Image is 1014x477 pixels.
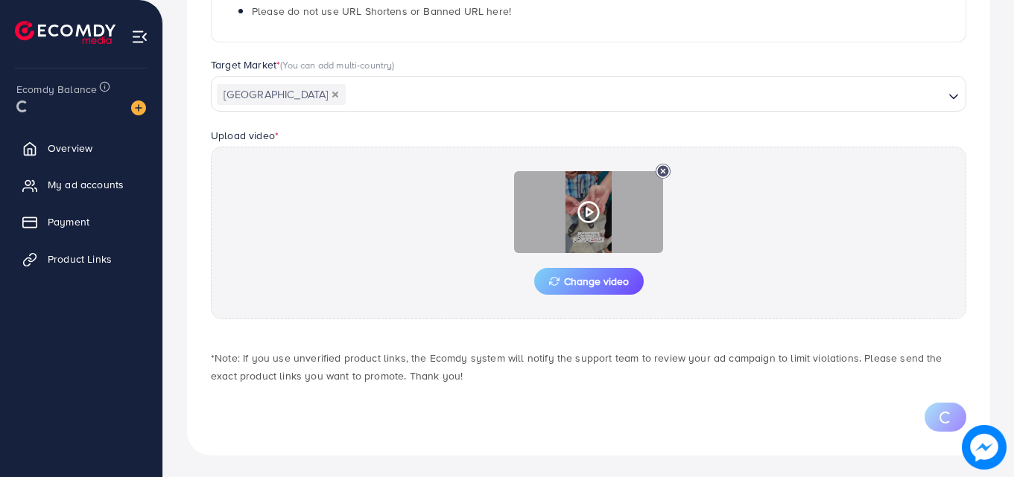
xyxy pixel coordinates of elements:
a: Overview [11,133,151,163]
button: Change video [534,268,644,295]
span: (You can add multi-country) [280,58,394,71]
div: Search for option [211,76,966,112]
input: Search for option [347,83,942,106]
span: Payment [48,214,89,229]
label: Target Market [211,57,395,72]
img: logo [15,21,115,44]
button: Deselect Pakistan [332,91,339,98]
a: Payment [11,207,151,237]
span: Change video [549,276,629,286]
span: Product Links [48,252,112,266]
a: My ad accounts [11,170,151,199]
a: Product Links [11,244,151,274]
img: menu [131,28,148,45]
span: Ecomdy Balance [16,82,97,97]
span: [GEOGRAPHIC_DATA] [217,84,346,105]
span: Please do not use URL Shortens or Banned URL here! [252,4,511,19]
p: *Note: If you use unverified product links, the Ecomdy system will notify the support team to rev... [211,349,966,385]
span: Overview [48,141,92,156]
img: image [964,427,1004,467]
span: My ad accounts [48,177,124,192]
img: image [131,100,146,115]
label: Upload video [211,128,279,143]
